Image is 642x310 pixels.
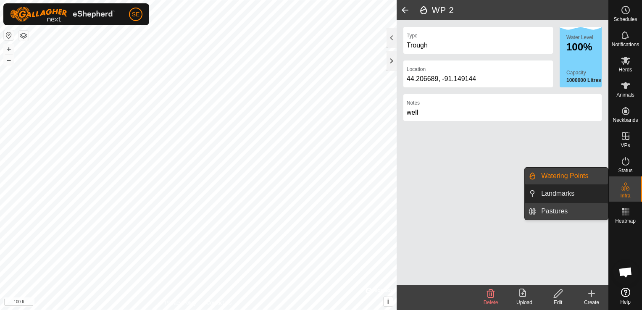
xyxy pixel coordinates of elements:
[618,67,632,72] span: Herds
[566,76,602,84] label: 1000000 Litres
[541,171,588,181] span: Watering Points
[616,92,634,97] span: Animals
[613,118,638,123] span: Neckbands
[207,299,232,307] a: Contact Us
[484,299,498,305] span: Delete
[525,168,608,184] li: Watering Points
[407,66,426,73] label: Location
[407,99,420,107] label: Notes
[4,30,14,40] button: Reset Map
[10,7,115,22] img: Gallagher Logo
[575,299,608,306] div: Create
[387,298,389,305] span: i
[418,5,608,15] h2: WP 2
[612,42,639,47] span: Notifications
[541,206,568,216] span: Pastures
[536,185,608,202] a: Landmarks
[613,17,637,22] span: Schedules
[615,218,636,223] span: Heatmap
[508,299,541,306] div: Upload
[132,10,140,19] span: SE
[407,40,550,50] div: Trough
[609,284,642,308] a: Help
[525,185,608,202] li: Landmarks
[18,31,29,41] button: Map Layers
[620,193,630,198] span: Infra
[541,189,574,199] span: Landmarks
[613,260,638,285] div: Open chat
[541,299,575,306] div: Edit
[566,69,602,76] label: Capacity
[566,42,602,52] div: 100%
[536,203,608,220] a: Pastures
[407,74,550,84] div: 44.206689, -91.149144
[566,34,593,40] label: Water Level
[4,44,14,54] button: +
[384,297,393,306] button: i
[407,108,598,118] div: well
[621,143,630,148] span: VPs
[620,299,631,305] span: Help
[165,299,197,307] a: Privacy Policy
[618,168,632,173] span: Status
[4,55,14,65] button: –
[407,32,418,39] label: Type
[525,203,608,220] li: Pastures
[536,168,608,184] a: Watering Points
